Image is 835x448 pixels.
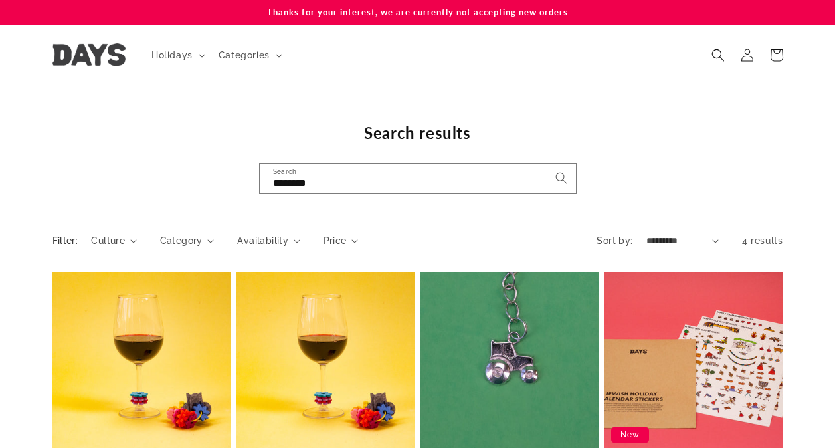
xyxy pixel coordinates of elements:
[703,41,733,70] summary: Search
[91,234,125,248] span: Culture
[742,235,783,246] span: 4 results
[324,234,359,248] summary: Price
[143,41,211,69] summary: Holidays
[160,234,215,248] summary: Category (0 selected)
[52,43,126,66] img: Days United
[219,49,270,61] span: Categories
[52,234,78,248] h2: Filter:
[547,164,576,193] button: Search
[91,234,136,248] summary: Culture (0 selected)
[151,49,193,61] span: Holidays
[211,41,288,69] summary: Categories
[52,122,783,143] h1: Search results
[160,234,203,248] span: Category
[324,234,347,248] span: Price
[237,234,288,248] span: Availability
[597,235,632,246] label: Sort by:
[237,234,300,248] summary: Availability (0 selected)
